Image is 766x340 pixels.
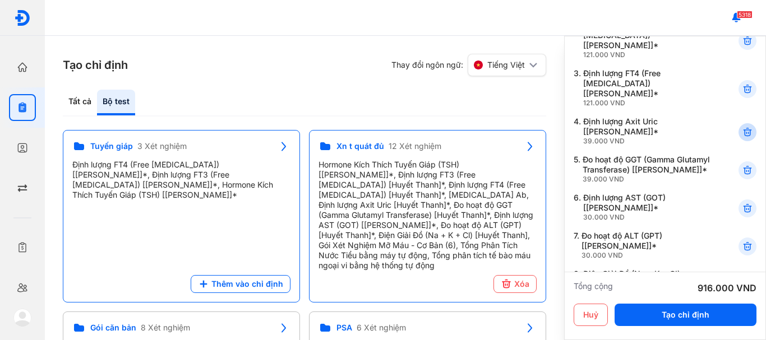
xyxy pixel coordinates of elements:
span: Tuyến giáp [90,141,133,151]
div: Đo hoạt độ ALT (GPT) [[PERSON_NAME]]* [582,231,711,260]
span: Gói căn bản [90,323,136,333]
div: 2. [574,20,711,59]
div: 8. [574,269,711,298]
div: 39.000 VND [583,175,711,184]
div: Định lượng Axit Uric [[PERSON_NAME]]* [583,117,711,146]
div: 7. [574,231,711,260]
span: PSA [336,323,352,333]
div: 30.000 VND [582,251,711,260]
div: 3. [574,68,711,108]
span: Thêm vào chỉ định [211,279,283,289]
div: Định lượng FT4 (Free [MEDICAL_DATA]) [[PERSON_NAME]]* [583,68,711,108]
div: 5. [574,155,711,184]
div: Tất cả [63,90,97,115]
span: 3 Xét nghiệm [137,141,187,151]
div: Điện Giải Đồ (Na + K + Cl) [[PERSON_NAME]] [583,269,711,298]
img: logo [13,309,31,327]
span: Xn t quát đủ [336,141,384,151]
button: Xóa [493,275,537,293]
span: 6 Xét nghiệm [357,323,406,333]
span: 8 Xét nghiệm [141,323,190,333]
span: Xóa [514,279,529,289]
div: 30.000 VND [583,213,711,222]
button: Thêm vào chỉ định [191,275,290,293]
div: 121.000 VND [583,99,711,108]
div: 6. [574,193,711,222]
div: 121.000 VND [583,50,711,59]
div: Định lượng FT4 (Free [MEDICAL_DATA]) [[PERSON_NAME]]*, Định lượng FT3 (Free [MEDICAL_DATA]) [[PER... [72,160,290,200]
div: Tổng cộng [574,281,613,295]
div: Hormone Kích Thích Tuyến Giáp (TSH) [[PERSON_NAME]]*, Định lượng FT3 (Free [MEDICAL_DATA]) [Huyết... [319,160,537,271]
button: Huỷ [574,304,608,326]
div: Đo hoạt độ GGT (Gamma Glutamyl Transferase) [[PERSON_NAME]]* [583,155,711,184]
h3: Tạo chỉ định [63,57,128,73]
div: 916.000 VND [698,281,756,295]
div: Thay đổi ngôn ngữ: [391,54,546,76]
img: logo [14,10,31,26]
div: 39.000 VND [583,137,711,146]
span: Tiếng Việt [487,60,525,70]
span: 12 Xét nghiệm [389,141,441,151]
div: Bộ test [97,90,135,115]
button: Tạo chỉ định [615,304,756,326]
div: Định lượng FT3 (Free [MEDICAL_DATA]) [[PERSON_NAME]]* [583,20,711,59]
div: Định lượng AST (GOT) [[PERSON_NAME]]* [583,193,711,222]
span: 5318 [737,11,753,18]
div: 4. [574,117,711,146]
